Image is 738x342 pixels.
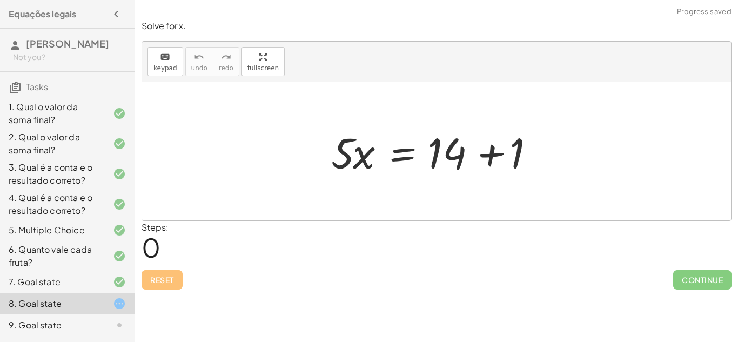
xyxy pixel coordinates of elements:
span: redo [219,64,233,72]
i: Task finished and correct. [113,107,126,120]
h4: Equações legais [9,8,76,21]
div: 9. Goal state [9,319,96,332]
i: Task finished and correct. [113,198,126,211]
div: 3. Qual é a conta e o resultado correto? [9,161,96,187]
div: 5. Multiple Choice [9,224,96,237]
div: 4. Qual é a conta e o resultado correto? [9,191,96,217]
i: Task finished and correct. [113,167,126,180]
div: 1. Qual o valor da soma final? [9,100,96,126]
div: 6. Quanto vale cada fruta? [9,243,96,269]
i: redo [221,51,231,64]
span: Progress saved [677,6,732,17]
i: Task not started. [113,319,126,332]
i: undo [194,51,204,64]
i: keyboard [160,51,170,64]
button: fullscreen [241,47,285,76]
i: Task finished and correct. [113,224,126,237]
i: Task finished and correct. [113,250,126,263]
div: 8. Goal state [9,297,96,310]
i: Task finished and correct. [113,276,126,289]
span: [PERSON_NAME] [26,37,109,50]
i: Task finished and correct. [113,137,126,150]
button: redoredo [213,47,239,76]
span: Tasks [26,81,48,92]
div: Not you? [13,52,126,63]
button: keyboardkeypad [147,47,183,76]
label: Steps: [142,222,169,233]
p: Solve for x. [142,20,732,32]
span: keypad [153,64,177,72]
div: 7. Goal state [9,276,96,289]
span: 0 [142,231,160,264]
i: Task started. [113,297,126,310]
div: 2. Qual o valor da soma final? [9,131,96,157]
span: fullscreen [247,64,279,72]
button: undoundo [185,47,213,76]
span: undo [191,64,207,72]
